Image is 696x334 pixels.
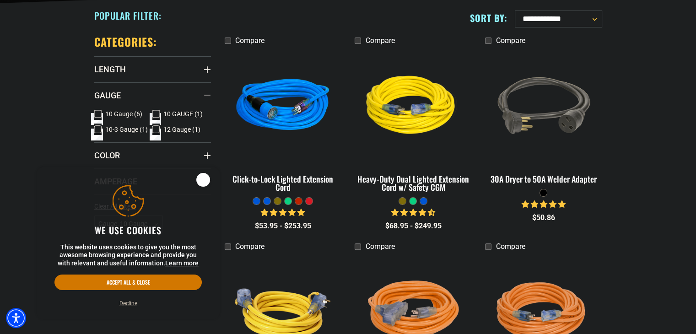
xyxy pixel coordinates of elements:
a: This website uses cookies to give you the most awesome browsing experience and provide you with r... [165,259,199,267]
img: black [486,54,601,159]
label: Sort by: [470,12,507,24]
span: 10 Gauge (6) [105,111,142,117]
summary: Gauge [94,82,211,108]
span: Color [94,150,120,161]
span: Gauge [94,90,121,101]
span: Compare [496,36,525,45]
div: Heavy-Duty Dual Lighted Extension Cord w/ Safety CGM [355,175,471,191]
span: 10-3 Gauge (1) [105,126,148,133]
h2: We use cookies [54,224,202,236]
p: This website uses cookies to give you the most awesome browsing experience and provide you with r... [54,243,202,268]
a: blue Click-to-Lock Lighted Extension Cord [225,49,341,197]
span: Compare [235,242,264,251]
div: Click-to-Lock Lighted Extension Cord [225,175,341,191]
aside: Cookie Consent [37,167,220,320]
summary: Length [94,56,211,82]
div: Accessibility Menu [6,308,26,328]
span: 4.87 stars [261,208,305,217]
span: 10 GAUGE (1) [163,111,203,117]
img: yellow [356,54,471,159]
h2: Categories: [94,35,157,49]
a: black 30A Dryer to 50A Welder Adapter [485,49,602,189]
div: 30A Dryer to 50A Welder Adapter [485,175,602,183]
span: Compare [365,36,394,45]
span: 5.00 stars [522,200,566,209]
div: $50.86 [485,212,602,223]
a: yellow Heavy-Duty Dual Lighted Extension Cord w/ Safety CGM [355,49,471,197]
button: Close this option [187,167,220,195]
div: $68.95 - $249.95 [355,221,471,232]
button: Accept all & close [54,275,202,290]
span: Compare [496,242,525,251]
span: 12 Gauge (1) [163,126,200,133]
span: 4.64 stars [391,208,435,217]
summary: Color [94,142,211,168]
button: Decline [117,299,140,308]
h2: Popular Filter: [94,10,162,22]
span: Length [94,64,126,75]
img: blue [225,54,340,159]
span: Compare [235,36,264,45]
span: Compare [365,242,394,251]
div: $53.95 - $253.95 [225,221,341,232]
